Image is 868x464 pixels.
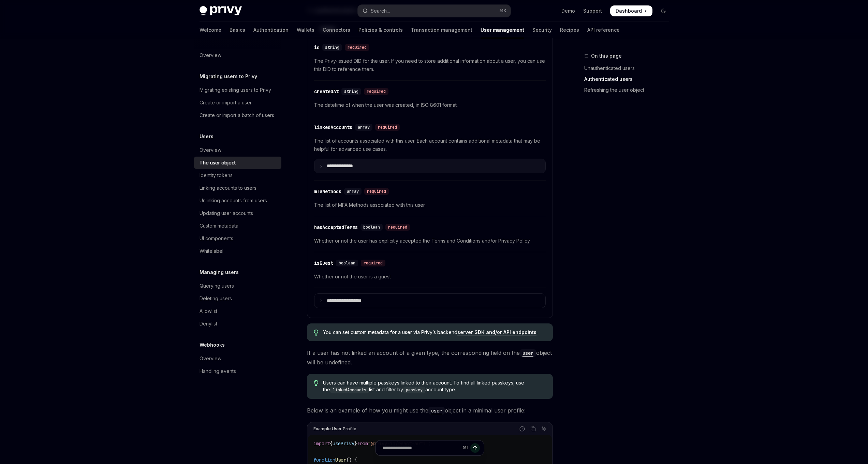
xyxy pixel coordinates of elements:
div: Create or import a user [200,99,252,107]
code: user [428,407,445,415]
a: user [520,349,536,356]
a: Identity tokens [194,169,281,182]
div: required [345,44,369,51]
code: user [520,349,536,357]
a: Create or import a batch of users [194,109,281,121]
span: boolean [339,260,355,266]
span: You can set custom metadata for a user via Privy’s backend . [323,329,546,336]
div: isGuest [314,260,333,266]
div: linkedAccounts [314,124,352,131]
a: UI components [194,232,281,245]
h5: Webhooks [200,341,225,349]
a: Transaction management [411,22,472,38]
div: Example User Profile [313,424,356,433]
a: Dashboard [610,5,652,16]
a: User management [481,22,524,38]
span: Dashboard [616,8,642,14]
div: required [364,188,389,195]
a: Recipes [560,22,579,38]
a: Migrating existing users to Privy [194,84,281,96]
div: Overview [200,146,221,154]
span: Below is an example of how you might use the object in a minimal user profile: [307,406,553,415]
a: Handling events [194,365,281,377]
div: The user object [200,159,236,167]
div: Create or import a batch of users [200,111,274,119]
h5: Migrating users to Privy [200,72,257,81]
span: On this page [591,52,622,60]
a: Demo [561,8,575,14]
button: Send message [470,443,480,453]
a: server SDK and/or API endpoints [457,329,536,335]
a: user [428,407,445,414]
span: If a user has not linked an account of a given type, the corresponding field on the object will b... [307,348,553,367]
a: Policies & controls [358,22,403,38]
div: createdAt [314,88,339,95]
a: Querying users [194,280,281,292]
div: Whitelabel [200,247,223,255]
div: UI components [200,234,233,243]
span: The datetime of when the user was created, in ISO 8601 format. [314,101,546,109]
div: required [375,124,400,131]
a: Overview [194,144,281,156]
img: dark logo [200,6,242,16]
div: Querying users [200,282,234,290]
a: Refreshing the user object [584,85,674,96]
button: Toggle dark mode [658,5,669,16]
button: Report incorrect code [518,424,527,433]
span: Whether or not the user is a guest [314,273,546,281]
a: The user object [194,157,281,169]
span: Users can have multiple passkeys linked to their account. To find all linked passkeys, use the li... [323,379,546,393]
div: Unlinking accounts from users [200,197,267,205]
div: Updating user accounts [200,209,253,217]
span: boolean [363,224,380,230]
div: required [385,224,410,231]
a: Create or import a user [194,97,281,109]
a: Unauthenticated users [584,63,674,74]
a: Unlinking accounts from users [194,194,281,207]
a: Custom metadata [194,220,281,232]
div: id [314,44,320,51]
span: The list of MFA Methods associated with this user. [314,201,546,209]
a: Overview [194,49,281,61]
code: linkedAccounts [330,387,369,393]
a: Deleting users [194,292,281,305]
a: Connectors [323,22,350,38]
svg: Tip [314,330,319,336]
a: Allowlist [194,305,281,317]
div: Overview [200,354,221,363]
div: Identity tokens [200,171,233,179]
div: Migrating existing users to Privy [200,86,271,94]
div: Denylist [200,320,217,328]
div: Deleting users [200,294,232,303]
a: Whitelabel [194,245,281,257]
div: required [364,88,388,95]
a: Linking accounts to users [194,182,281,194]
button: Copy the contents from the code block [529,424,538,433]
div: mfaMethods [314,188,341,195]
h5: Managing users [200,268,239,276]
div: required [361,260,385,266]
a: API reference [587,22,620,38]
button: Ask AI [540,424,548,433]
a: Updating user accounts [194,207,281,219]
a: Authentication [253,22,289,38]
span: array [358,125,370,130]
span: The Privy-issued DID for the user. If you need to store additional information about a user, you ... [314,57,546,73]
span: The list of accounts associated with this user. Each account contains additional metadata that ma... [314,137,546,153]
span: ⌘ K [499,8,506,14]
h5: Users [200,132,214,141]
svg: Tip [314,380,319,386]
a: Welcome [200,22,221,38]
a: Support [583,8,602,14]
a: Wallets [297,22,314,38]
div: Custom metadata [200,222,238,230]
code: passkey [403,387,425,393]
button: Open search [358,5,511,17]
div: Handling events [200,367,236,375]
a: Basics [230,22,245,38]
a: Authenticated users [584,74,674,85]
div: Overview [200,51,221,59]
span: array [347,189,359,194]
a: Security [532,22,552,38]
div: Linking accounts to users [200,184,256,192]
